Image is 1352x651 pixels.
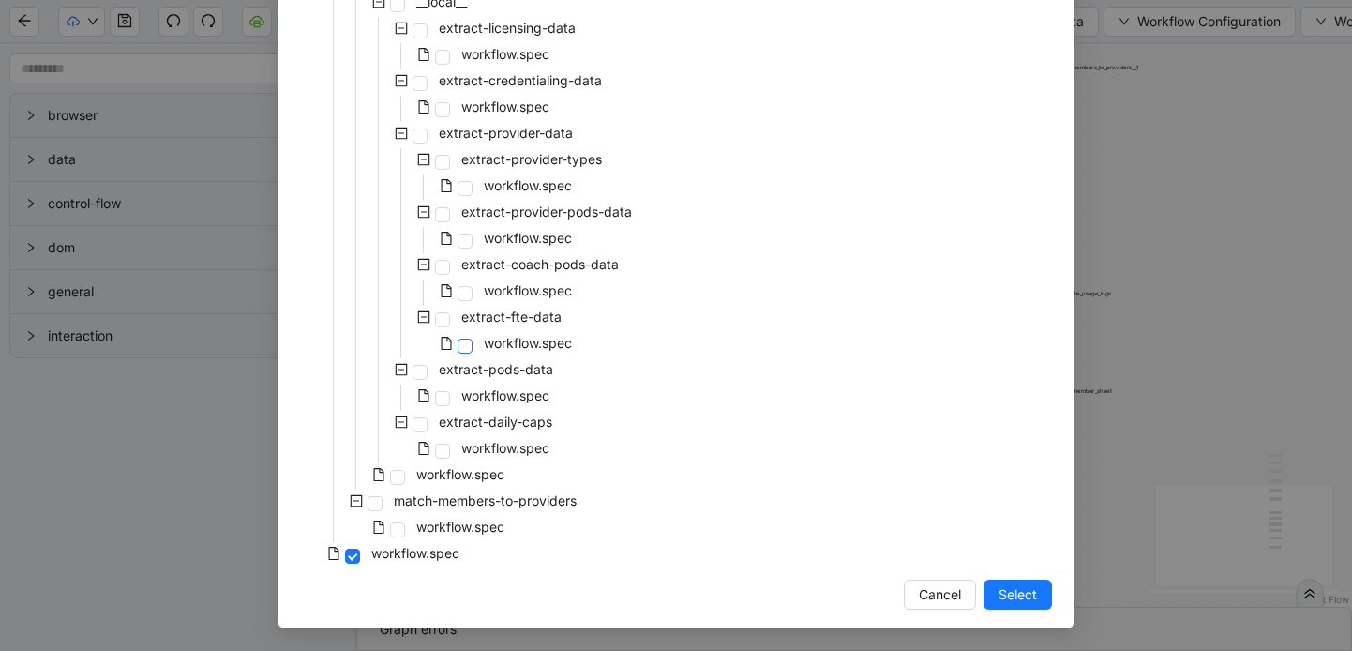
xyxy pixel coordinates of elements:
[435,17,579,39] span: extract-licensing-data
[416,466,504,482] span: workflow.spec
[458,306,565,328] span: extract-fte-data
[440,232,453,245] span: file
[480,227,576,250] span: workflow.spec
[372,521,385,534] span: file
[458,385,553,407] span: workflow.spec
[458,96,553,118] span: workflow.spec
[440,284,453,297] span: file
[327,547,340,560] span: file
[461,98,549,114] span: workflow.spec
[416,519,504,535] span: workflow.spec
[458,201,636,223] span: extract-provider-pods-data
[394,492,577,508] span: match-members-to-providers
[999,584,1037,605] span: Select
[372,468,385,481] span: file
[350,494,363,507] span: minus-square
[440,337,453,350] span: file
[417,258,430,271] span: minus-square
[439,72,602,88] span: extract-credentialing-data
[413,516,508,538] span: workflow.spec
[904,580,976,610] button: Cancel
[417,205,430,219] span: minus-square
[417,442,430,455] span: file
[435,69,606,92] span: extract-credentialing-data
[984,580,1052,610] button: Select
[461,151,602,167] span: extract-provider-types
[480,280,576,302] span: workflow.spec
[484,335,572,351] span: workflow.spec
[458,437,553,460] span: workflow.spec
[461,387,549,403] span: workflow.spec
[390,490,580,512] span: match-members-to-providers
[435,411,556,433] span: extract-daily-caps
[395,127,408,140] span: minus-square
[461,204,632,220] span: extract-provider-pods-data
[484,230,572,246] span: workflow.spec
[461,256,619,272] span: extract-coach-pods-data
[461,309,562,325] span: extract-fte-data
[417,310,430,324] span: minus-square
[439,125,573,141] span: extract-provider-data
[484,177,572,193] span: workflow.spec
[480,174,576,197] span: workflow.spec
[395,416,408,429] span: minus-square
[461,440,549,456] span: workflow.spec
[371,545,459,561] span: workflow.spec
[439,361,553,377] span: extract-pods-data
[440,179,453,192] span: file
[439,414,552,430] span: extract-daily-caps
[417,153,430,166] span: minus-square
[439,20,576,36] span: extract-licensing-data
[417,48,430,61] span: file
[417,100,430,114] span: file
[458,253,623,276] span: extract-coach-pods-data
[368,542,463,565] span: workflow.spec
[417,389,430,402] span: file
[458,43,553,66] span: workflow.spec
[413,463,508,486] span: workflow.spec
[919,584,961,605] span: Cancel
[435,122,577,144] span: extract-provider-data
[435,358,557,381] span: extract-pods-data
[484,282,572,298] span: workflow.spec
[395,363,408,376] span: minus-square
[395,22,408,35] span: minus-square
[458,148,606,171] span: extract-provider-types
[480,332,576,355] span: workflow.spec
[461,46,549,62] span: workflow.spec
[395,74,408,87] span: minus-square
